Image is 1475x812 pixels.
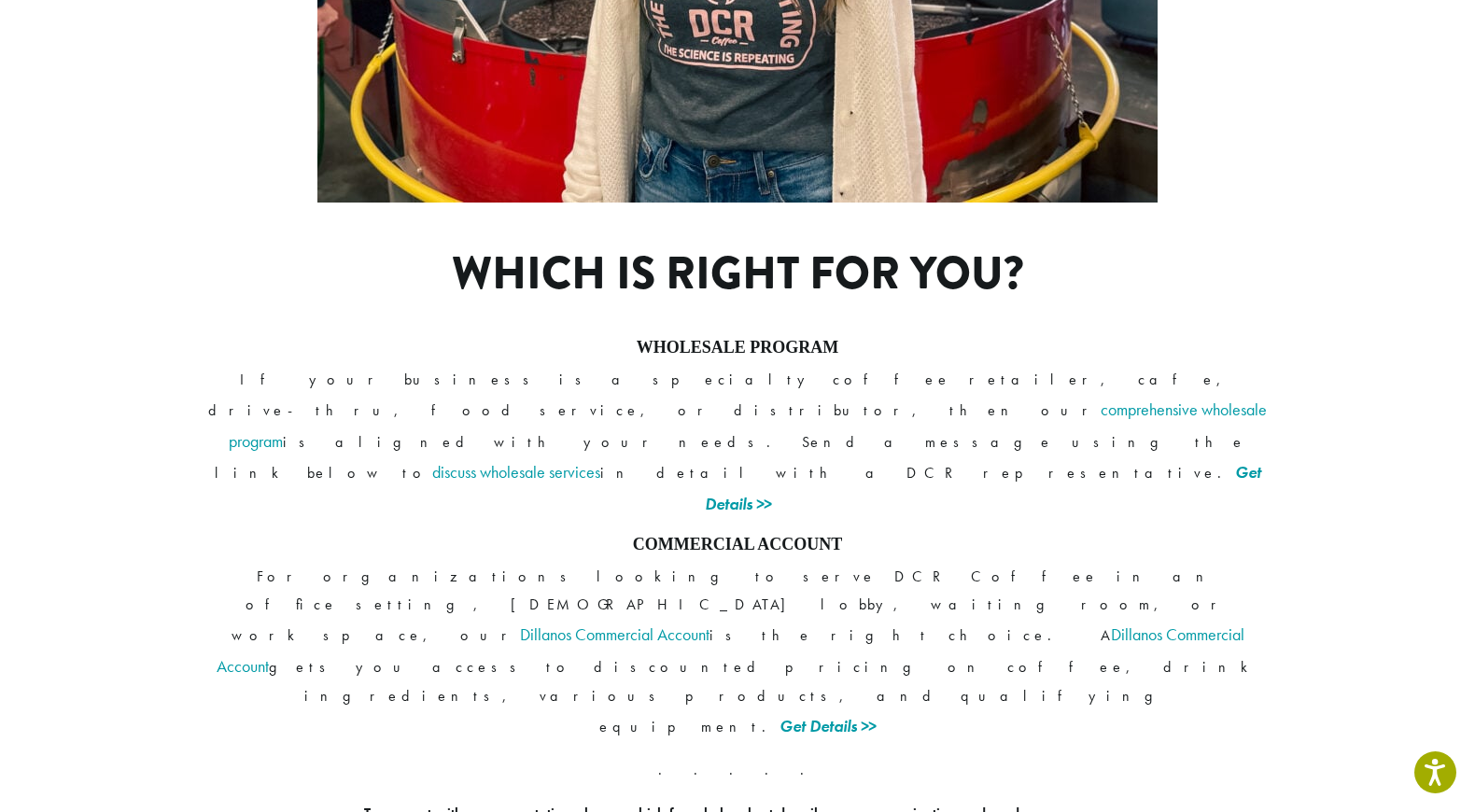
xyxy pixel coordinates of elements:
[205,563,1270,742] p: For organizations looking to serve DCR Coffee in an office setting, [DEMOGRAPHIC_DATA] lobby, wai...
[705,461,1261,514] a: Get Details >>
[432,461,600,483] a: discuss wholesale services
[217,623,1244,677] a: Dillanos Commercial Account
[205,366,1270,520] p: If your business is a specialty coffee retailer, cafe, drive-thru, food service, or distributor, ...
[229,399,1267,452] a: comprehensive wholesale program
[205,756,1270,784] p: . . . . .
[205,535,1270,555] h4: COMMERCIAL ACCOUNT
[780,715,876,736] a: Get Details >>
[205,338,1270,358] h4: WHOLESALE PROGRAM
[339,247,1137,301] h1: Which is right for you?
[520,623,709,645] a: Dillanos Commercial Account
